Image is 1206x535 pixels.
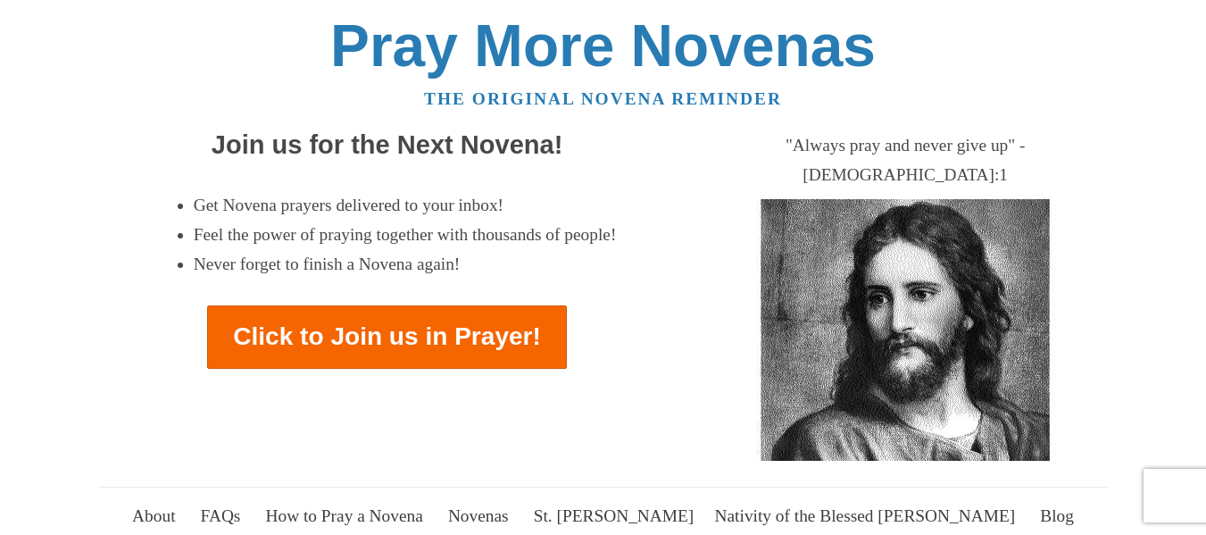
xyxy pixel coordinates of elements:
li: Feel the power of praying together with thousands of people! [194,221,617,250]
h2: Join us for the Next Novena! [98,131,676,160]
img: Jesus [735,199,1076,461]
a: Pray More Novenas [330,13,876,79]
li: Never forget to finish a Novena again! [194,250,617,280]
a: The original novena reminder [424,89,782,108]
div: "Always pray and never give up" - [DEMOGRAPHIC_DATA]:1 [703,131,1108,190]
li: Get Novena prayers delivered to your inbox! [194,191,617,221]
a: Click to Join us in Prayer! [207,305,567,369]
